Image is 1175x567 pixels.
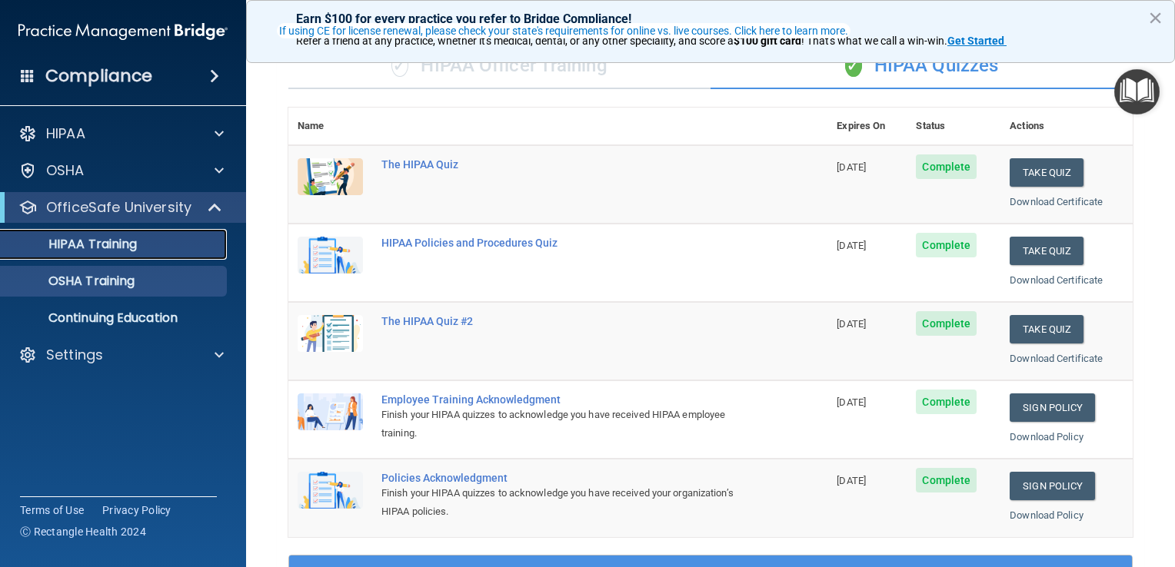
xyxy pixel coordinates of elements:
h4: Compliance [45,65,152,87]
p: HIPAA [46,124,85,143]
span: [DATE] [837,318,866,330]
img: PMB logo [18,16,228,47]
div: HIPAA Quizzes [711,43,1133,89]
div: The HIPAA Quiz #2 [381,315,751,327]
span: Complete [916,233,977,257]
span: ✓ [845,54,862,77]
a: Download Certificate [1010,274,1103,286]
div: If using CE for license renewal, please check your state's requirements for online vs. live cours... [279,25,848,36]
span: Complete [916,468,977,492]
th: Expires On [827,108,907,145]
span: [DATE] [837,396,866,408]
button: Take Quiz [1010,158,1083,187]
span: Complete [916,311,977,336]
a: Privacy Policy [102,502,171,518]
a: Get Started [947,35,1007,47]
a: Sign Policy [1010,472,1095,500]
button: If using CE for license renewal, please check your state's requirements for online vs. live cours... [277,23,850,38]
a: Download Policy [1010,431,1083,443]
button: Open Resource Center [1114,69,1160,114]
button: Take Quiz [1010,315,1083,343]
th: Status [907,108,1000,145]
div: HIPAA Officer Training [288,43,711,89]
strong: Get Started [947,35,1004,47]
span: Refer a friend at any practice, whether it's medical, dental, or any other speciality, and score a [296,35,734,47]
p: Settings [46,346,103,364]
a: Download Policy [1010,509,1083,521]
span: Complete [916,154,977,179]
a: Download Certificate [1010,353,1103,364]
a: Sign Policy [1010,393,1095,422]
p: OfficeSafe University [46,198,191,217]
p: HIPAA Training [10,237,137,252]
p: OSHA [46,161,85,180]
div: Employee Training Acknowledgment [381,393,751,406]
a: HIPAA [18,124,224,143]
div: The HIPAA Quiz [381,158,751,171]
p: Continuing Education [10,310,220,326]
span: [DATE] [837,161,866,173]
a: Settings [18,346,224,364]
button: Close [1148,5,1163,30]
p: Earn $100 for every practice you refer to Bridge Compliance! [296,12,1125,26]
p: OSHA Training [10,274,135,289]
a: Download Certificate [1010,196,1103,207]
span: ! That's what we call a win-win. [801,35,947,47]
a: Terms of Use [20,502,84,518]
span: [DATE] [837,475,866,486]
div: Policies Acknowledgment [381,472,751,484]
span: Ⓒ Rectangle Health 2024 [20,524,146,539]
div: Finish your HIPAA quizzes to acknowledge you have received HIPAA employee training. [381,406,751,443]
th: Actions [1000,108,1133,145]
div: HIPAA Policies and Procedures Quiz [381,237,751,249]
span: ✓ [391,54,408,77]
button: Take Quiz [1010,237,1083,265]
a: OfficeSafe University [18,198,223,217]
th: Name [288,108,372,145]
strong: $100 gift card [734,35,801,47]
a: OSHA [18,161,224,180]
span: [DATE] [837,240,866,251]
div: Finish your HIPAA quizzes to acknowledge you have received your organization’s HIPAA policies. [381,484,751,521]
span: Complete [916,390,977,414]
